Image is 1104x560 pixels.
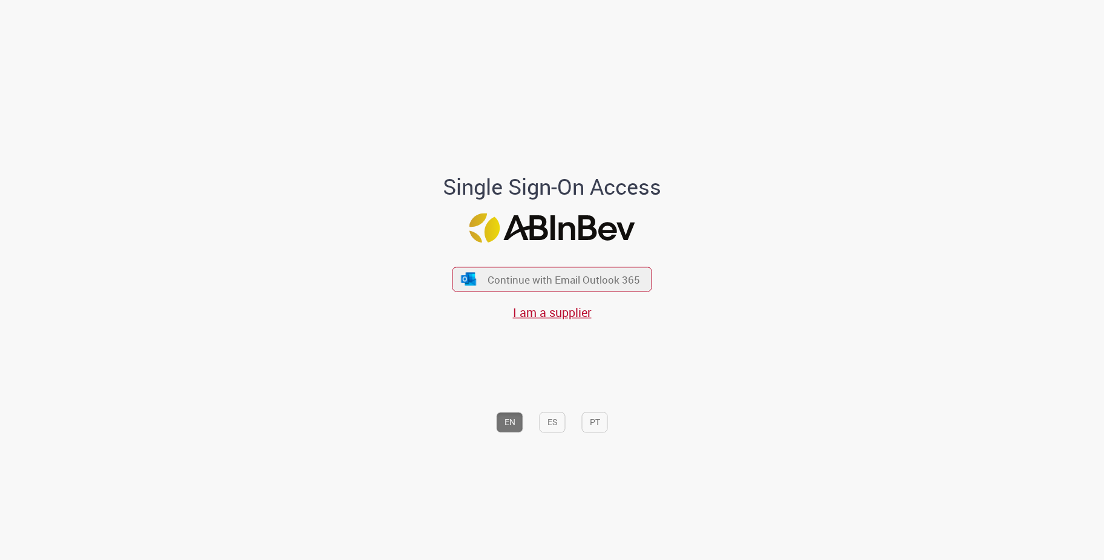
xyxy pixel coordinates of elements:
span: Continue with Email Outlook 365 [488,272,640,286]
button: ES [540,412,566,432]
h1: Single Sign-On Access [384,175,720,199]
img: ícone Azure/Microsoft 360 [460,273,477,285]
button: ícone Azure/Microsoft 360 Continue with Email Outlook 365 [452,267,652,291]
img: Logo ABInBev [469,213,635,243]
button: EN [497,412,523,432]
a: I am a supplier [513,304,592,321]
button: PT [582,412,608,432]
